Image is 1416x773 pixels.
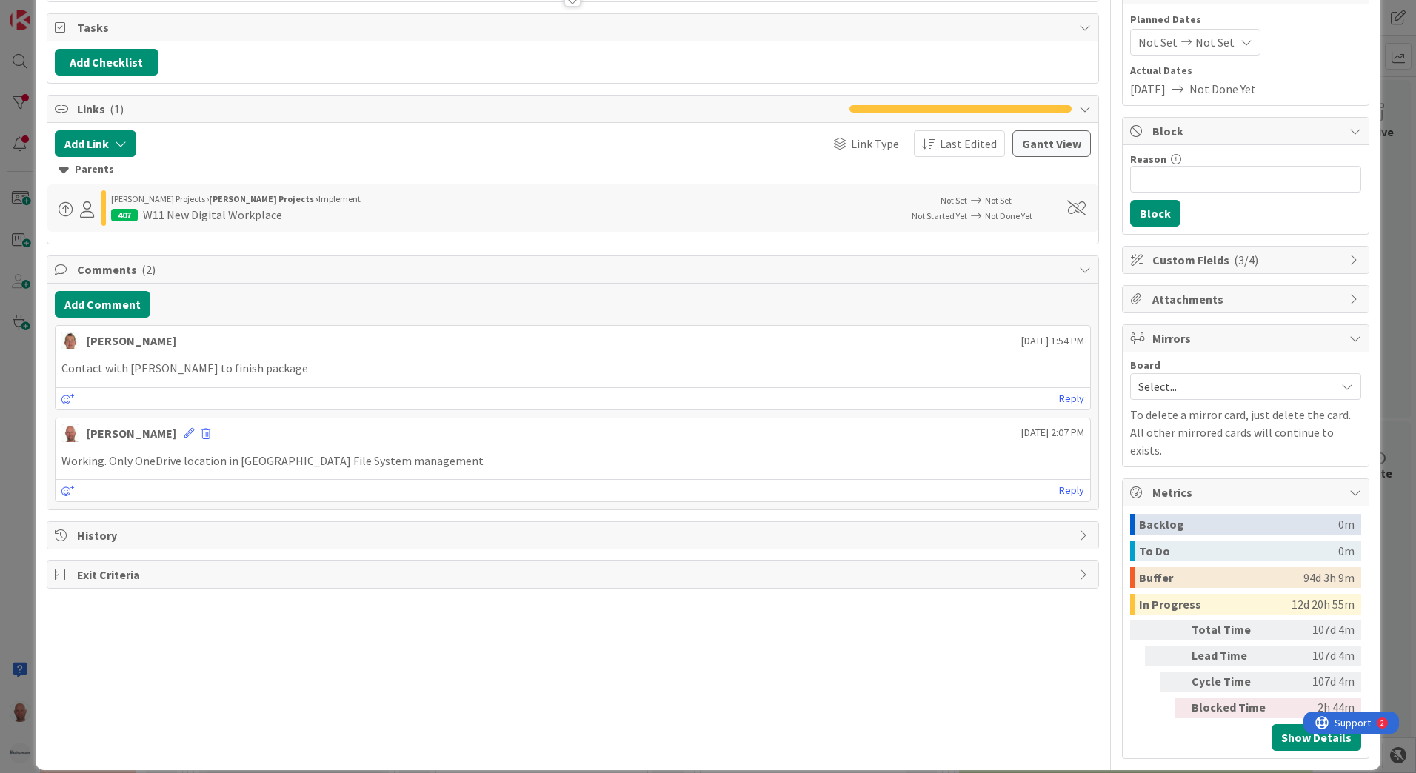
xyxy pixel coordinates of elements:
span: [DATE] 1:54 PM [1021,333,1084,349]
div: W11 New Digital Workplace [143,206,282,224]
span: Comments [77,261,1072,278]
span: ( 1 ) [110,101,124,116]
span: Support [31,2,67,20]
div: Blocked Time [1192,698,1273,718]
div: 12d 20h 55m [1292,594,1355,615]
b: [PERSON_NAME] Projects › [209,193,318,204]
span: Not Done Yet [1189,80,1256,98]
div: 2 [77,6,81,18]
img: RK [61,424,79,442]
span: Mirrors [1152,329,1342,347]
span: ( 2 ) [141,262,156,277]
span: History [77,526,1072,544]
span: Not Done Yet [985,210,1032,221]
span: Not Set [941,195,967,206]
button: Show Details [1272,724,1361,751]
div: Total Time [1192,620,1273,640]
div: 94d 3h 9m [1303,567,1355,588]
p: Contact with [PERSON_NAME] to finish package [61,360,1084,377]
span: Exit Criteria [77,566,1072,583]
div: 0m [1338,514,1355,535]
span: Link Type [851,135,899,153]
span: Block [1152,122,1342,140]
button: Add Link [55,130,136,157]
span: Attachments [1152,290,1342,308]
div: Parents [59,161,1087,178]
span: [DATE] 2:07 PM [1021,425,1084,441]
button: Add Comment [55,291,150,318]
button: Block [1130,200,1180,227]
div: 107d 4m [1279,646,1355,666]
div: 407 [111,209,138,221]
span: Tasks [77,19,1072,36]
span: Not Set [985,195,1012,206]
span: Not Set [1138,33,1178,51]
div: Buffer [1139,567,1303,588]
div: To Do [1139,541,1338,561]
div: [PERSON_NAME] [87,332,176,349]
div: Cycle Time [1192,672,1273,692]
div: 107d 4m [1279,672,1355,692]
div: In Progress [1139,594,1292,615]
div: [PERSON_NAME] [87,424,176,442]
button: Last Edited [914,130,1005,157]
div: 0m [1338,541,1355,561]
span: Last Edited [940,135,997,153]
span: Select... [1138,376,1328,397]
img: TJ [61,332,79,349]
div: Lead Time [1192,646,1273,666]
div: 2h 44m [1279,698,1355,718]
span: Not Set [1195,33,1235,51]
label: Reason [1130,153,1166,166]
span: Custom Fields [1152,251,1342,269]
span: [DATE] [1130,80,1166,98]
span: Metrics [1152,483,1342,501]
p: To delete a mirror card, just delete the card. All other mirrored cards will continue to exists. [1130,406,1361,459]
button: Gantt View [1012,130,1091,157]
span: Board [1130,360,1160,370]
div: Backlog [1139,514,1338,535]
span: Links [77,100,842,118]
span: Planned Dates [1130,12,1361,27]
a: Reply [1059,389,1084,408]
span: [PERSON_NAME] Projects › [111,193,209,204]
div: 107d 4m [1279,620,1355,640]
p: Working. Only OneDrive location in [GEOGRAPHIC_DATA] File System management [61,452,1084,469]
button: Add Checklist [55,49,158,76]
span: Actual Dates [1130,63,1361,78]
span: ( 3/4 ) [1234,252,1258,267]
a: Reply [1059,481,1084,500]
span: Not Started Yet [912,210,967,221]
span: Implement [318,193,361,204]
